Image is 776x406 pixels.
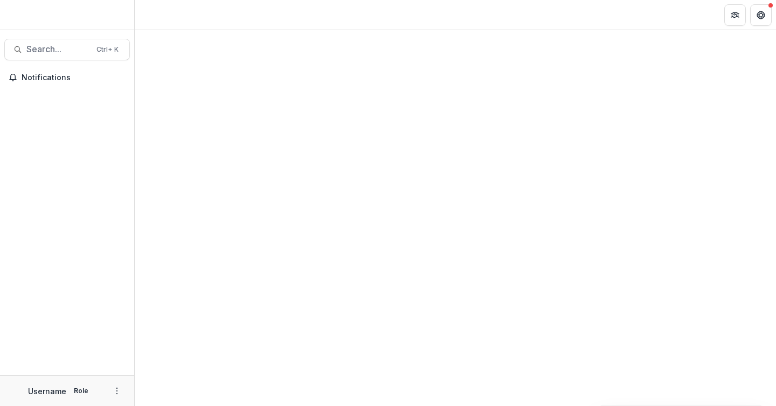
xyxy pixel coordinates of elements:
p: Username [28,386,66,397]
button: Partners [724,4,746,26]
button: Get Help [750,4,772,26]
div: Ctrl + K [94,44,121,55]
button: More [110,384,123,397]
button: Notifications [4,69,130,86]
span: Notifications [22,73,126,82]
button: Search... [4,39,130,60]
p: Role [71,386,92,396]
span: Search... [26,44,90,54]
